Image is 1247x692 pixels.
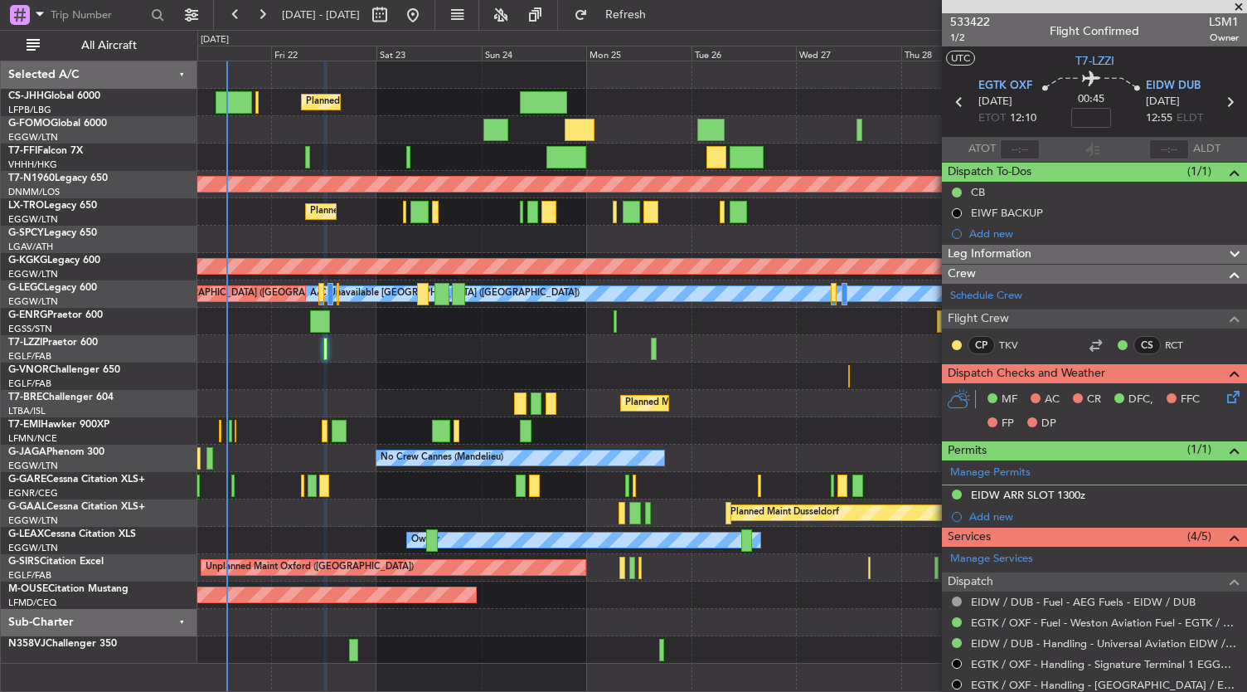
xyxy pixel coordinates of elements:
a: G-KGKGLegacy 600 [8,256,100,266]
span: FP [1002,416,1014,432]
span: 12:10 [1010,110,1036,127]
span: G-SPCY [8,228,44,238]
a: G-SPCYLegacy 650 [8,228,97,238]
span: G-JAGA [8,447,46,457]
div: [DATE] [201,33,229,47]
button: Refresh [566,2,666,28]
a: LTBA/ISL [8,405,46,417]
span: M-OUSE [8,584,48,594]
div: Planned Maint [GEOGRAPHIC_DATA] ([GEOGRAPHIC_DATA]) [310,199,571,224]
span: Dispatch [948,573,993,592]
a: G-GARECessna Citation XLS+ [8,475,145,485]
a: M-OUSECitation Mustang [8,584,129,594]
div: Tue 26 [691,46,797,61]
span: G-KGKG [8,256,47,266]
a: TKV [999,338,1036,353]
a: G-VNORChallenger 650 [8,365,120,375]
a: EGTK / OXF - Handling - Signature Terminal 1 EGGW / LTN [971,657,1239,671]
a: EGLF/FAB [8,350,51,363]
a: G-LEGCLegacy 600 [8,283,97,293]
span: Dispatch To-Dos [948,163,1031,182]
span: Permits [948,441,987,461]
div: CS [1133,336,1161,354]
input: Trip Number [51,2,146,27]
a: LFMN/NCE [8,432,57,445]
span: [DATE] [1146,94,1180,110]
a: DNMM/LOS [8,186,60,198]
a: EGGW/LTN [8,460,58,472]
a: LFMD/CEQ [8,597,56,609]
a: G-SIRSCitation Excel [8,557,104,567]
span: T7-N1960 [8,173,55,183]
div: CB [971,185,985,199]
span: MF [1002,392,1017,408]
input: --:-- [1000,139,1040,159]
div: Sat 23 [376,46,482,61]
span: G-SIRS [8,557,40,567]
span: 12:55 [1146,110,1172,127]
span: T7-EMI [8,420,41,430]
a: T7-LZZIPraetor 600 [8,338,98,348]
div: No Crew Cannes (Mandelieu) [381,446,503,470]
a: T7-BREChallenger 604 [8,392,114,402]
div: Thu 28 [901,46,1007,61]
span: Leg Information [948,245,1031,264]
a: EGLF/FAB [8,378,51,390]
div: Wed 27 [796,46,901,61]
span: Owner [1209,31,1239,45]
span: G-FOMO [8,119,51,129]
a: Schedule Crew [950,288,1022,305]
span: 533422 [950,13,990,31]
div: Flight Confirmed [1050,22,1139,40]
a: Manage Services [950,551,1033,568]
div: EIWF BACKUP [971,206,1043,220]
a: EGSS/STN [8,323,52,335]
div: Fri 22 [271,46,376,61]
button: UTC [946,51,975,66]
a: VHHH/HKG [8,158,57,171]
span: (4/5) [1187,528,1211,545]
div: Add new [969,227,1239,241]
span: CR [1087,392,1101,408]
div: CP [968,336,995,354]
span: T7-LZZI [1075,52,1114,70]
span: Services [948,528,991,547]
span: Flight Crew [948,309,1009,329]
span: G-GAAL [8,502,46,512]
span: EGTK OXF [978,78,1032,95]
span: ELDT [1177,110,1203,127]
span: FFC [1181,392,1200,408]
div: Owner [411,528,439,553]
span: Crew [948,265,976,284]
span: CS-JHH [8,91,44,101]
a: CS-JHHGlobal 6000 [8,91,100,101]
div: Sun 24 [482,46,587,61]
a: LFPB/LBG [8,104,51,116]
a: LGAV/ATH [8,241,53,253]
a: EGLF/FAB [8,569,51,582]
a: T7-FFIFalcon 7X [8,146,83,156]
span: 00:45 [1078,91,1104,108]
span: AC [1045,392,1060,408]
span: G-ENRG [8,310,47,320]
a: RCT [1165,338,1202,353]
a: T7-EMIHawker 900XP [8,420,109,430]
a: EGGW/LTN [8,295,58,308]
span: LSM1 [1209,13,1239,31]
span: T7-FFI [8,146,37,156]
a: EGNR/CEG [8,487,58,500]
span: EIDW DUB [1146,78,1201,95]
a: EGGW/LTN [8,514,58,527]
span: Refresh [591,9,661,21]
span: G-VNOR [8,365,49,375]
div: Planned Maint Dusseldorf [730,500,839,525]
span: [DATE] [978,94,1012,110]
div: EIDW ARR SLOT 1300z [971,488,1085,502]
span: Dispatch Checks and Weather [948,364,1105,383]
div: A/C Unavailable [GEOGRAPHIC_DATA] ([GEOGRAPHIC_DATA]) [310,281,580,306]
a: EGGW/LTN [8,268,58,280]
a: EGGW/LTN [8,213,58,226]
div: Planned Maint [GEOGRAPHIC_DATA] ([GEOGRAPHIC_DATA]) [625,391,886,416]
a: EIDW / DUB - Handling - Universal Aviation EIDW / DUB [971,636,1239,651]
a: Manage Permits [950,465,1031,481]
